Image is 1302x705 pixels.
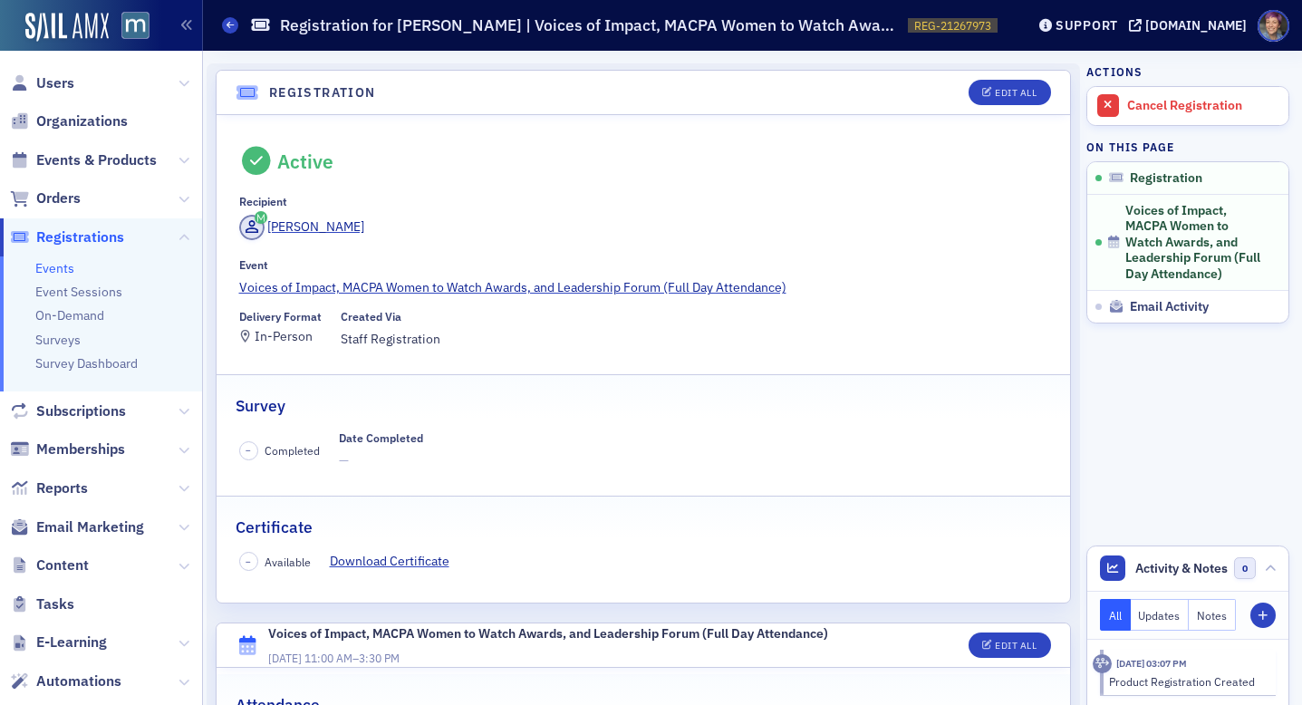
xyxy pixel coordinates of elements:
[265,442,320,459] span: Completed
[10,150,157,170] a: Events & Products
[268,624,828,643] div: Voices of Impact, MACPA Women to Watch Awards, and Leadership Forum (Full Day Attendance)
[995,641,1037,651] div: Edit All
[304,651,352,665] time: 11:00 AM
[35,332,81,348] a: Surveys
[246,555,251,568] span: –
[10,555,89,575] a: Content
[280,14,899,36] h1: Registration for [PERSON_NAME] | Voices of Impact, MACPA Women to Watch Awards, and Leadership Fo...
[265,554,311,570] span: Available
[236,516,313,539] h2: Certificate
[36,150,157,170] span: Events & Products
[36,594,74,614] span: Tasks
[36,478,88,498] span: Reports
[1130,299,1209,315] span: Email Activity
[255,332,313,342] div: In-Person
[277,150,333,173] div: Active
[121,12,149,40] img: SailAMX
[1131,599,1190,631] button: Updates
[1093,654,1112,673] div: Activity
[10,111,128,131] a: Organizations
[1127,98,1279,114] div: Cancel Registration
[10,594,74,614] a: Tasks
[36,439,125,459] span: Memberships
[10,671,121,691] a: Automations
[1129,19,1253,32] button: [DOMAIN_NAME]
[10,439,125,459] a: Memberships
[109,12,149,43] a: View Homepage
[10,73,74,93] a: Users
[36,671,121,691] span: Automations
[1234,557,1257,580] span: 0
[35,355,138,372] a: Survey Dashboard
[1130,170,1202,187] span: Registration
[239,215,365,240] a: [PERSON_NAME]
[1056,17,1118,34] div: Support
[36,517,144,537] span: Email Marketing
[1116,657,1187,670] time: 8/13/2025 03:07 PM
[36,401,126,421] span: Subscriptions
[239,310,322,324] div: Delivery Format
[1100,599,1131,631] button: All
[1109,673,1264,690] div: Product Registration Created
[10,227,124,247] a: Registrations
[36,227,124,247] span: Registrations
[1189,599,1236,631] button: Notes
[36,633,107,652] span: E-Learning
[267,217,364,237] div: [PERSON_NAME]
[1087,87,1288,125] a: Cancel Registration
[10,517,144,537] a: Email Marketing
[969,80,1050,105] button: Edit All
[239,195,287,208] div: Recipient
[339,451,423,470] span: —
[36,555,89,575] span: Content
[341,310,401,324] div: Created Via
[330,552,463,571] a: Download Certificate
[969,633,1050,658] button: Edit All
[25,13,109,42] img: SailAMX
[10,188,81,208] a: Orders
[10,478,88,498] a: Reports
[10,401,126,421] a: Subscriptions
[36,188,81,208] span: Orders
[341,330,440,349] span: Staff Registration
[239,258,268,272] div: Event
[995,88,1037,98] div: Edit All
[1135,559,1228,578] span: Activity & Notes
[268,651,400,665] span: –
[246,444,251,457] span: –
[269,83,376,102] h4: Registration
[914,18,991,34] span: REG-21267973
[339,431,423,445] div: Date Completed
[36,73,74,93] span: Users
[35,307,104,324] a: On-Demand
[1258,10,1289,42] span: Profile
[10,633,107,652] a: E-Learning
[1086,63,1143,80] h4: Actions
[1125,203,1265,283] span: Voices of Impact, MACPA Women to Watch Awards, and Leadership Forum (Full Day Attendance)
[1086,139,1289,155] h4: On this page
[239,278,1048,297] a: Voices of Impact, MACPA Women to Watch Awards, and Leadership Forum (Full Day Attendance)
[268,651,302,665] span: [DATE]
[359,651,400,665] time: 3:30 PM
[36,111,128,131] span: Organizations
[35,284,122,300] a: Event Sessions
[1145,17,1247,34] div: [DOMAIN_NAME]
[236,394,285,418] h2: Survey
[35,260,74,276] a: Events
